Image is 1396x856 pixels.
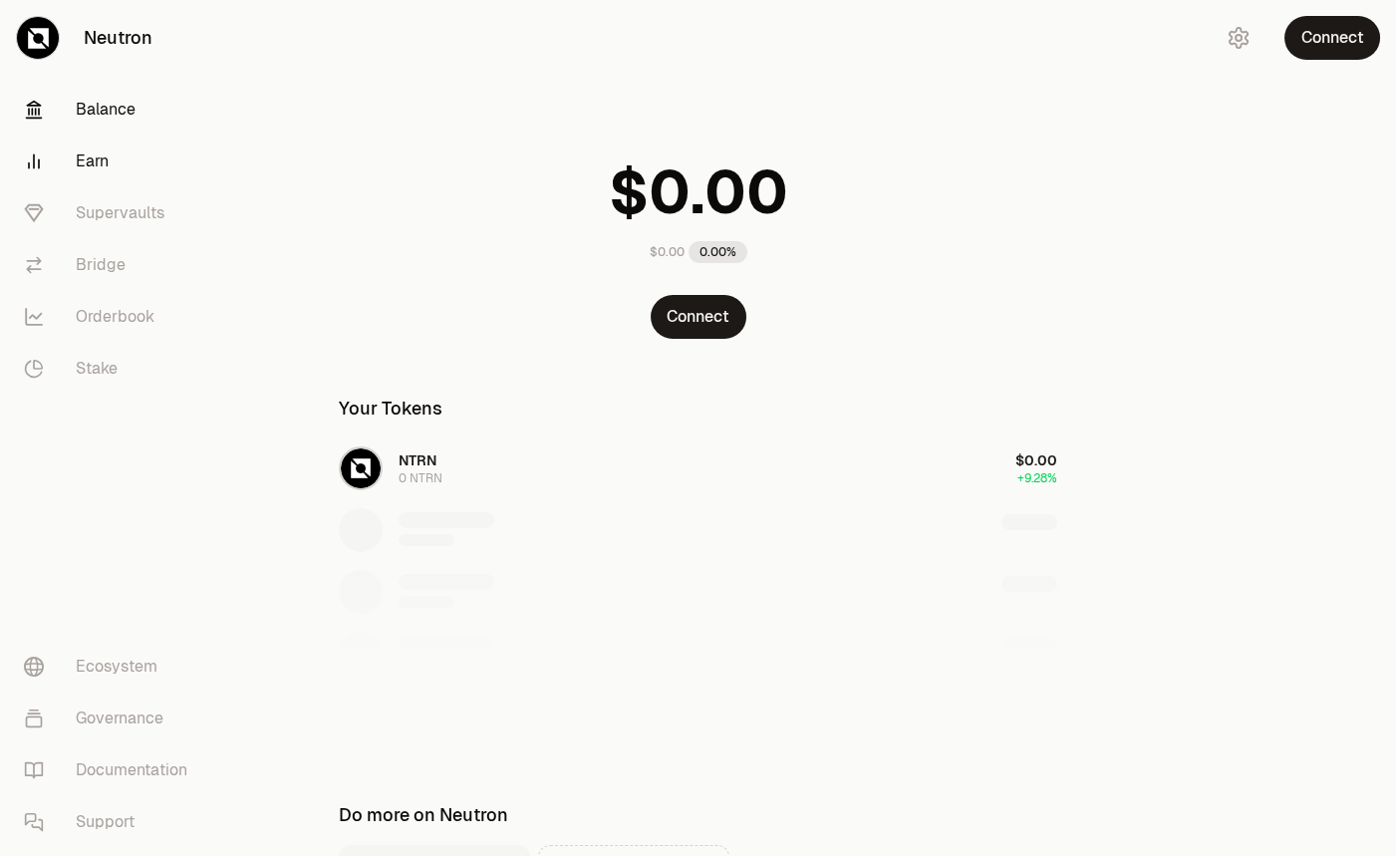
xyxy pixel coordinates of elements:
[650,244,685,260] div: $0.00
[8,693,215,744] a: Governance
[8,291,215,343] a: Orderbook
[339,395,442,423] div: Your Tokens
[8,136,215,187] a: Earn
[1284,16,1380,60] button: Connect
[689,241,747,263] div: 0.00%
[8,84,215,136] a: Balance
[8,641,215,693] a: Ecosystem
[8,239,215,291] a: Bridge
[339,801,508,829] div: Do more on Neutron
[8,796,215,848] a: Support
[8,343,215,395] a: Stake
[8,187,215,239] a: Supervaults
[651,295,746,339] button: Connect
[8,744,215,796] a: Documentation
